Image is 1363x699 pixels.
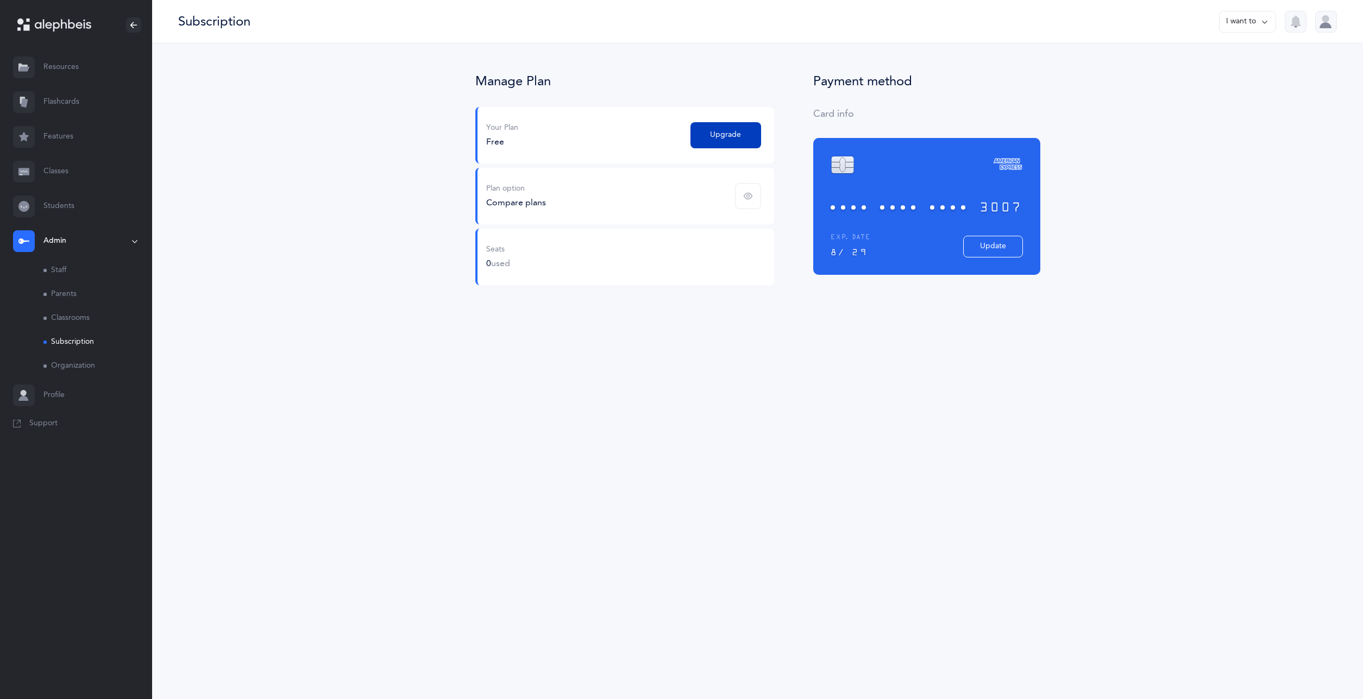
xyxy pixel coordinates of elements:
img: chip.svg [831,155,855,174]
a: Staff [43,259,152,282]
div: 0 [486,257,510,269]
a: Classrooms [43,306,152,330]
div: Payment method [813,74,1040,90]
div: Subscription [178,12,250,30]
span: Upgrade [710,129,741,141]
div: Card info [813,107,1040,121]
div: Your Plan [486,123,518,134]
div: Plan option [486,184,546,194]
span: used [491,259,510,268]
div: Manage Plan [475,74,774,90]
button: Upgrade [690,122,761,148]
div: Seats [486,244,510,255]
button: I want to [1219,11,1276,33]
div: Free [486,136,518,148]
span: Support [29,418,58,429]
div: EXP. DATE [831,234,963,241]
div: 8/ 29 [831,248,963,257]
img: amex.svg [993,155,1023,173]
button: Update [963,236,1023,257]
span: 3007 [979,197,1022,218]
a: Parents [43,282,152,306]
a: Subscription [43,330,152,354]
div: Compare plans [486,197,546,209]
a: Organization [43,354,152,378]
